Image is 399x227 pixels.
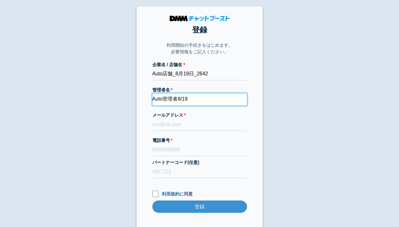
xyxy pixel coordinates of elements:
label: 企業名 / 店舗名 [152,61,247,68]
input: 登録 [152,201,247,213]
input: ABC123 [152,166,247,178]
input: 株式会社チャットブースト [152,68,247,80]
h1: 登録 [152,24,247,36]
label: に同意 [152,191,247,197]
label: 電話番号 [152,137,247,144]
a: 利用規約 [162,191,179,196]
p: 利用開始の手続きをはじめます。 必要情報をご記入ください。 [167,42,233,55]
label: パートナーコード(任意) [152,159,247,166]
label: メールアドレス [152,112,247,119]
input: xxx@cb.com [152,119,247,131]
label: 管理者名 [152,87,247,93]
img: DMMチャットブースト [170,16,230,21]
input: 0000000000 [152,144,247,156]
input: 会話 太郎 [152,93,247,106]
input: 利用規約に同意 [152,191,159,197]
